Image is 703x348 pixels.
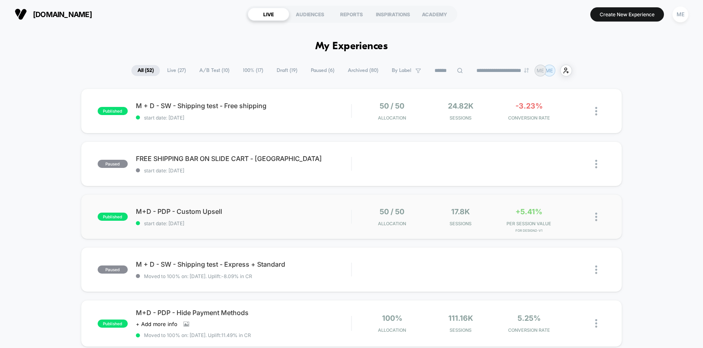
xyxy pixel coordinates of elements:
[372,8,414,21] div: INSPIRATIONS
[136,220,351,226] span: start date: [DATE]
[161,65,192,76] span: Live ( 27 )
[136,115,351,121] span: start date: [DATE]
[248,8,289,21] div: LIVE
[331,8,372,21] div: REPORTS
[378,327,406,333] span: Allocation
[380,207,404,216] span: 50 / 50
[428,115,493,121] span: Sessions
[546,67,553,74] p: ME
[448,102,474,110] span: 24.82k
[98,160,128,168] span: paused
[136,102,351,110] span: M + D - SW - Shipping test - Free shipping
[131,65,160,76] span: All ( 52 )
[497,327,561,333] span: CONVERSION RATE
[144,273,252,279] span: Moved to 100% on: [DATE] . Uplift: -8.09% in CR
[497,221,561,226] span: PER SESSION VALUE
[515,207,542,216] span: +5.41%
[392,67,411,74] span: By Label
[342,65,384,76] span: Archived ( 80 )
[497,228,561,233] span: for Design2-V1
[382,314,402,322] span: 100%
[517,314,541,322] span: 5.25%
[315,41,388,52] h1: My Experiences
[672,7,688,22] div: ME
[136,260,351,268] span: M + D - SW - Shipping test - Express + Standard
[136,167,351,174] span: start date: [DATE]
[595,319,597,328] img: close
[136,309,351,317] span: M+D - PDP - Hide Payment Methods
[237,65,269,76] span: 100% ( 17 )
[595,213,597,221] img: close
[98,265,128,274] span: paused
[305,65,341,76] span: Paused ( 6 )
[428,327,493,333] span: Sessions
[595,107,597,115] img: close
[595,160,597,168] img: close
[414,8,455,21] div: ACADEMY
[448,314,473,322] span: 111.16k
[98,107,128,115] span: published
[271,65,303,76] span: Draft ( 19 )
[595,265,597,274] img: close
[193,65,236,76] span: A/B Test ( 10 )
[98,320,128,328] span: published
[144,332,251,338] span: Moved to 100% on: [DATE] . Uplift: 11.49% in CR
[497,115,561,121] span: CONVERSION RATE
[378,221,406,226] span: Allocation
[289,8,331,21] div: AUDIENCES
[515,102,543,110] span: -3.23%
[33,10,92,19] span: [DOMAIN_NAME]
[15,8,27,20] img: Visually logo
[537,67,544,74] p: ME
[524,68,529,73] img: end
[98,213,128,221] span: published
[590,7,664,22] button: Create New Experience
[380,102,404,110] span: 50 / 50
[378,115,406,121] span: Allocation
[670,6,691,23] button: ME
[136,207,351,215] span: M+D - PDP - Custom Upsell
[136,154,351,163] span: FREE SHIPPING BAR ON SLIDE CART - [GEOGRAPHIC_DATA]
[451,207,470,216] span: 17.8k
[12,8,94,21] button: [DOMAIN_NAME]
[428,221,493,226] span: Sessions
[136,321,177,327] span: + Add more info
